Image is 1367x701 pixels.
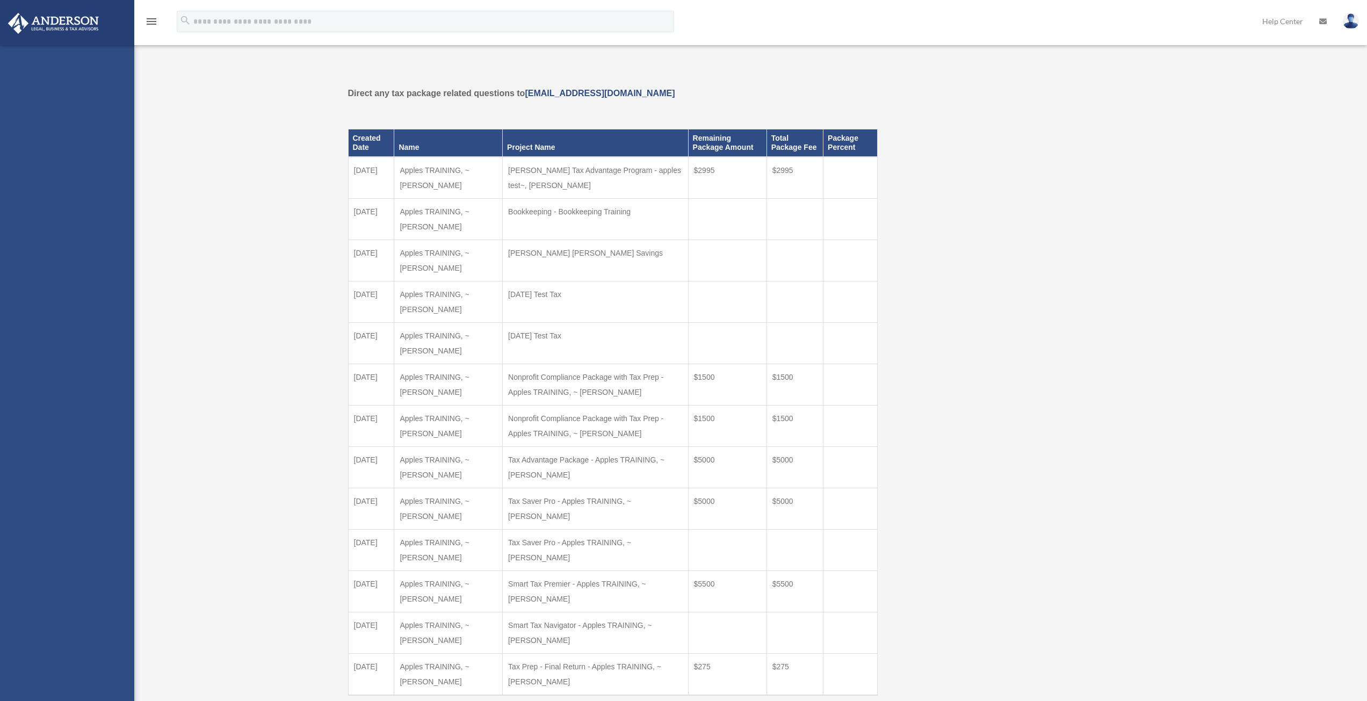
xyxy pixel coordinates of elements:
td: Apples TRAINING, ~ [PERSON_NAME] [394,364,503,405]
td: [DATE] [348,529,394,570]
td: Apples TRAINING, ~ [PERSON_NAME] [394,488,503,529]
td: Tax Saver Pro - Apples TRAINING, ~ [PERSON_NAME] [503,529,688,570]
td: $2995 [766,157,823,199]
td: Apples TRAINING, ~ [PERSON_NAME] [394,529,503,570]
td: [DATE] [348,405,394,446]
td: $5500 [766,570,823,612]
td: Tax Prep - Final Return - Apples TRAINING, ~ [PERSON_NAME] [503,653,688,695]
td: [DATE] [348,570,394,612]
th: Created Date [348,129,394,157]
th: Package Percent [823,129,878,157]
a: [EMAIL_ADDRESS][DOMAIN_NAME] [525,89,675,98]
img: User Pic [1343,13,1359,29]
a: menu [145,19,158,28]
td: $5000 [766,488,823,529]
th: Name [394,129,503,157]
td: [DATE] [348,364,394,405]
td: Bookkeeping - Bookkeeping Training [503,198,688,240]
td: $2995 [688,157,766,199]
td: [PERSON_NAME] Tax Advantage Program - apples test~, [PERSON_NAME] [503,157,688,199]
td: [DATE] Test Tax [503,322,688,364]
td: $5000 [688,488,766,529]
td: $1500 [688,364,766,405]
td: $5000 [766,446,823,488]
td: Apples TRAINING, ~ [PERSON_NAME] [394,405,503,446]
td: [DATE] [348,322,394,364]
td: Apples TRAINING, ~ [PERSON_NAME] [394,653,503,695]
td: [DATE] [348,612,394,653]
td: [PERSON_NAME] [PERSON_NAME] Savings [503,240,688,281]
td: Nonprofit Compliance Package with Tax Prep - Apples TRAINING, ~ [PERSON_NAME] [503,405,688,446]
i: menu [145,15,158,28]
td: Smart Tax Premier - Apples TRAINING, ~ [PERSON_NAME] [503,570,688,612]
img: Anderson Advisors Platinum Portal [5,13,102,34]
td: $1500 [766,364,823,405]
td: $1500 [766,405,823,446]
td: Nonprofit Compliance Package with Tax Prep - Apples TRAINING, ~ [PERSON_NAME] [503,364,688,405]
td: Apples TRAINING, ~ [PERSON_NAME] [394,281,503,322]
td: [DATE] [348,653,394,695]
td: Apples TRAINING, ~ [PERSON_NAME] [394,322,503,364]
td: Tax Saver Pro - Apples TRAINING, ~ [PERSON_NAME] [503,488,688,529]
td: [DATE] [348,446,394,488]
td: $5500 [688,570,766,612]
th: Total Package Fee [766,129,823,157]
strong: Direct any tax package related questions to [348,89,675,98]
td: Apples TRAINING, ~ [PERSON_NAME] [394,240,503,281]
td: [DATE] [348,240,394,281]
th: Remaining Package Amount [688,129,766,157]
td: $5000 [688,446,766,488]
td: Tax Advantage Package - Apples TRAINING, ~ [PERSON_NAME] [503,446,688,488]
td: Apples TRAINING, ~ [PERSON_NAME] [394,570,503,612]
td: [DATE] [348,488,394,529]
i: search [179,15,191,26]
td: $275 [766,653,823,695]
td: [DATE] [348,157,394,199]
th: Project Name [503,129,688,157]
td: Apples TRAINING, ~ [PERSON_NAME] [394,198,503,240]
td: [DATE] [348,281,394,322]
td: [DATE] Test Tax [503,281,688,322]
td: Apples TRAINING, ~ [PERSON_NAME] [394,612,503,653]
td: $1500 [688,405,766,446]
td: Smart Tax Navigator - Apples TRAINING, ~ [PERSON_NAME] [503,612,688,653]
td: $275 [688,653,766,695]
td: [DATE] [348,198,394,240]
td: Apples TRAINING, ~ [PERSON_NAME] [394,446,503,488]
td: Apples TRAINING, ~ [PERSON_NAME] [394,157,503,199]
